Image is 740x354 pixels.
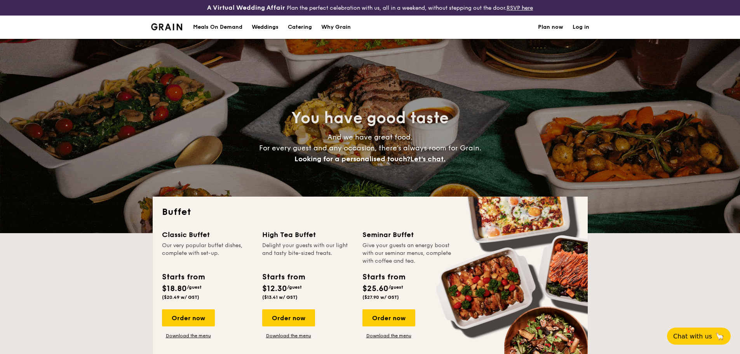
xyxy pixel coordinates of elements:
[193,16,242,39] div: Meals On Demand
[362,229,453,240] div: Seminar Buffet
[288,16,312,39] h1: Catering
[362,271,405,283] div: Starts from
[362,295,399,300] span: ($27.90 w/ GST)
[667,328,731,345] button: Chat with us🦙
[162,229,253,240] div: Classic Buffet
[291,109,449,127] span: You have good taste
[262,309,315,326] div: Order now
[262,242,353,265] div: Delight your guests with our light and tasty bite-sized treats.
[188,16,247,39] a: Meals On Demand
[362,284,388,293] span: $25.60
[162,309,215,326] div: Order now
[252,16,279,39] div: Weddings
[262,229,353,240] div: High Tea Buffet
[262,284,287,293] span: $12.30
[162,284,187,293] span: $18.80
[673,333,712,340] span: Chat with us
[321,16,351,39] div: Why Grain
[151,23,183,30] a: Logotype
[162,242,253,265] div: Our very popular buffet dishes, complete with set-up.
[362,333,415,339] a: Download the menu
[162,206,578,218] h2: Buffet
[262,271,305,283] div: Starts from
[259,133,481,163] span: And we have great food. For every guest and any occasion, there’s always room for Grain.
[287,284,302,290] span: /guest
[262,333,315,339] a: Download the menu
[162,271,204,283] div: Starts from
[151,23,183,30] img: Grain
[162,295,199,300] span: ($20.49 w/ GST)
[317,16,355,39] a: Why Grain
[538,16,563,39] a: Plan now
[410,155,446,163] span: Let's chat.
[507,5,533,11] a: RSVP here
[294,155,410,163] span: Looking for a personalised touch?
[262,295,298,300] span: ($13.41 w/ GST)
[573,16,589,39] a: Log in
[715,332,724,341] span: 🦙
[362,309,415,326] div: Order now
[283,16,317,39] a: Catering
[388,284,403,290] span: /guest
[146,3,594,12] div: Plan the perfect celebration with us, all in a weekend, without stepping out the door.
[362,242,453,265] div: Give your guests an energy boost with our seminar menus, complete with coffee and tea.
[247,16,283,39] a: Weddings
[207,3,285,12] h4: A Virtual Wedding Affair
[162,333,215,339] a: Download the menu
[187,284,202,290] span: /guest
